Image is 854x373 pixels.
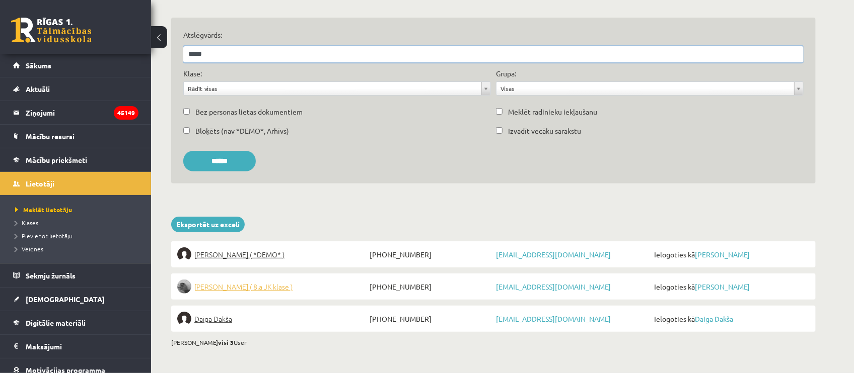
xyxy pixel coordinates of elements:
legend: Ziņojumi [26,101,138,124]
label: Izvadīt vecāku sarakstu [508,126,581,136]
a: Digitālie materiāli [13,311,138,334]
label: Klase: [183,68,202,79]
a: [EMAIL_ADDRESS][DOMAIN_NAME] [496,250,611,259]
a: Maksājumi [13,335,138,358]
a: Aktuāli [13,77,138,101]
a: [EMAIL_ADDRESS][DOMAIN_NAME] [496,282,611,291]
a: Mācību priekšmeti [13,148,138,171]
div: [PERSON_NAME] User [171,338,816,347]
a: Sekmju žurnāls [13,264,138,287]
a: Sākums [13,54,138,77]
span: Sākums [26,61,51,70]
a: Ziņojumi45149 [13,101,138,124]
span: Sekmju žurnāls [26,271,76,280]
img: Daiga Dakša [177,312,191,326]
a: [EMAIL_ADDRESS][DOMAIN_NAME] [496,314,611,323]
span: Ielogoties kā [652,312,810,326]
span: Daiga Dakša [194,312,232,326]
span: Ielogoties kā [652,247,810,261]
a: Rīgas 1. Tālmācības vidusskola [11,18,92,43]
a: Meklēt lietotāju [15,205,141,214]
label: Grupa: [496,68,516,79]
span: Veidnes [15,245,43,253]
span: Aktuāli [26,84,50,94]
a: Veidnes [15,244,141,253]
span: [PERSON_NAME] ( *DEMO* ) [194,247,284,261]
span: Rādīt visas [188,82,477,95]
span: Pievienot lietotāju [15,232,73,240]
label: Atslēgvārds: [183,30,804,40]
a: [PERSON_NAME] ( 8.a JK klase ) [177,279,367,294]
legend: Maksājumi [26,335,138,358]
span: Meklēt lietotāju [15,206,72,214]
span: Mācību resursi [26,132,75,141]
span: Klases [15,219,38,227]
a: Eksportēt uz exceli [171,217,245,232]
span: Ielogoties kā [652,279,810,294]
b: visi 3 [218,338,234,346]
span: [PHONE_NUMBER] [367,279,493,294]
a: [DEMOGRAPHIC_DATA] [13,288,138,311]
a: Lietotāji [13,172,138,195]
span: [DEMOGRAPHIC_DATA] [26,295,105,304]
a: Mācību resursi [13,125,138,148]
span: [PHONE_NUMBER] [367,312,493,326]
a: Visas [496,82,803,95]
a: [PERSON_NAME] ( *DEMO* ) [177,247,367,261]
label: Bez personas lietas dokumentiem [195,107,303,117]
a: [PERSON_NAME] [695,250,750,259]
label: Meklēt radinieku iekļaušanu [508,107,597,117]
span: Mācību priekšmeti [26,155,87,164]
a: Pievienot lietotāju [15,231,141,240]
img: Samanta Dakša [177,279,191,294]
span: Digitālie materiāli [26,318,86,327]
a: Rādīt visas [184,82,490,95]
a: [PERSON_NAME] [695,282,750,291]
span: [PERSON_NAME] ( 8.a JK klase ) [194,279,293,294]
i: 45149 [114,106,138,120]
a: Daiga Dakša [177,312,367,326]
span: Lietotāji [26,179,54,188]
img: Aivis Dakša [177,247,191,261]
label: Bloķēts (nav *DEMO*, Arhīvs) [195,126,289,136]
span: Visas [501,82,790,95]
span: [PHONE_NUMBER] [367,247,493,261]
a: Klases [15,218,141,227]
a: Daiga Dakša [695,314,733,323]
